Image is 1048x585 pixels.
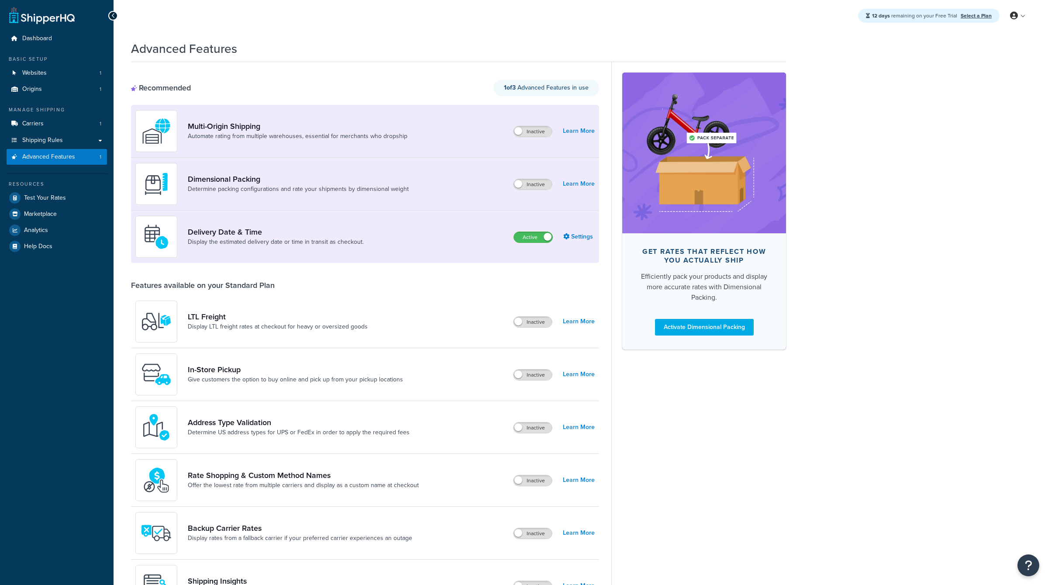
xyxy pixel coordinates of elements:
[22,153,75,161] span: Advanced Features
[7,180,107,188] div: Resources
[1017,554,1039,576] button: Open Resource Center
[514,232,552,242] label: Active
[141,306,172,337] img: y79ZsPf0fXUFUhFXDzUgf+ktZg5F2+ohG75+v3d2s1D9TjoU8PiyCIluIjV41seZevKCRuEjTPPOKHJsQcmKCXGdfprl3L4q7...
[188,428,410,437] a: Determine US address types for UPS or FedEx in order to apply the required fees
[131,40,237,57] h1: Advanced Features
[7,206,107,222] a: Marketplace
[24,243,52,250] span: Help Docs
[188,365,403,374] a: In-Store Pickup
[188,132,407,141] a: Automate rating from multiple warehouses, essential for merchants who dropship
[7,239,107,254] a: Help Docs
[22,120,44,128] span: Carriers
[655,319,754,336] a: Activate Dimensional Packing
[188,227,364,237] a: Delivery Date & Time
[131,83,191,93] div: Recommended
[141,222,172,252] img: gfkeb5ejjkALwAAAABJRU5ErkJggg==
[188,375,403,384] a: Give customers the option to buy online and pick up from your pickup locations
[514,179,552,190] label: Inactive
[514,370,552,380] label: Inactive
[563,421,595,433] a: Learn More
[22,35,52,42] span: Dashboard
[24,194,66,202] span: Test Your Rates
[188,418,410,427] a: Address Type Validation
[7,81,107,97] li: Origins
[188,322,368,331] a: Display LTL freight rates at checkout for heavy or oversized goods
[7,31,107,47] a: Dashboard
[22,69,47,77] span: Websites
[24,227,48,234] span: Analytics
[7,132,107,149] a: Shipping Rules
[188,312,368,322] a: LTL Freight
[563,527,595,539] a: Learn More
[131,280,275,290] div: Features available on your Standard Plan
[22,137,63,144] span: Shipping Rules
[141,359,172,390] img: wfgcfpwTIucLEAAAAASUVORK5CYII=
[563,178,595,190] a: Learn More
[563,315,595,328] a: Learn More
[514,528,552,539] label: Inactive
[504,83,589,92] span: Advanced Features in use
[7,190,107,206] a: Test Your Rates
[100,69,101,77] span: 1
[514,475,552,486] label: Inactive
[514,126,552,137] label: Inactive
[7,55,107,63] div: Basic Setup
[514,317,552,327] label: Inactive
[188,121,407,131] a: Multi-Origin Shipping
[514,422,552,433] label: Inactive
[141,116,172,146] img: WatD5o0RtDAAAAAElFTkSuQmCC
[188,471,419,480] a: Rate Shopping & Custom Method Names
[7,149,107,165] a: Advanced Features1
[961,12,992,20] a: Select a Plan
[563,474,595,486] a: Learn More
[188,534,412,543] a: Display rates from a fallback carrier if your preferred carrier experiences an outage
[22,86,42,93] span: Origins
[141,169,172,199] img: DTVBYsAAAAAASUVORK5CYII=
[188,523,412,533] a: Backup Carrier Rates
[7,65,107,81] a: Websites1
[141,465,172,495] img: icon-duo-feat-rate-shopping-ecdd8bed.png
[100,153,101,161] span: 1
[563,231,595,243] a: Settings
[7,149,107,165] li: Advanced Features
[188,481,419,490] a: Offer the lowest rate from multiple carriers and display as a custom name at checkout
[7,116,107,132] li: Carriers
[872,12,958,20] span: remaining on your Free Trial
[24,211,57,218] span: Marketplace
[7,222,107,238] a: Analytics
[7,106,107,114] div: Manage Shipping
[141,412,172,443] img: kIG8fy0lQAAAABJRU5ErkJggg==
[636,271,772,303] div: Efficiently pack your products and display more accurate rates with Dimensional Packing.
[636,247,772,265] div: Get rates that reflect how you actually ship
[872,12,890,20] strong: 12 days
[188,174,409,184] a: Dimensional Packing
[100,120,101,128] span: 1
[141,518,172,548] img: icon-duo-feat-backup-carrier-4420b188.png
[635,86,773,220] img: feature-image-dim-d40ad3071a2b3c8e08177464837368e35600d3c5e73b18a22c1e4bb210dc32ac.png
[7,81,107,97] a: Origins1
[100,86,101,93] span: 1
[504,83,516,92] strong: 1 of 3
[7,116,107,132] a: Carriers1
[188,185,409,194] a: Determine packing configurations and rate your shipments by dimensional weight
[7,65,107,81] li: Websites
[563,368,595,381] a: Learn More
[188,238,364,246] a: Display the estimated delivery date or time in transit as checkout.
[563,125,595,137] a: Learn More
